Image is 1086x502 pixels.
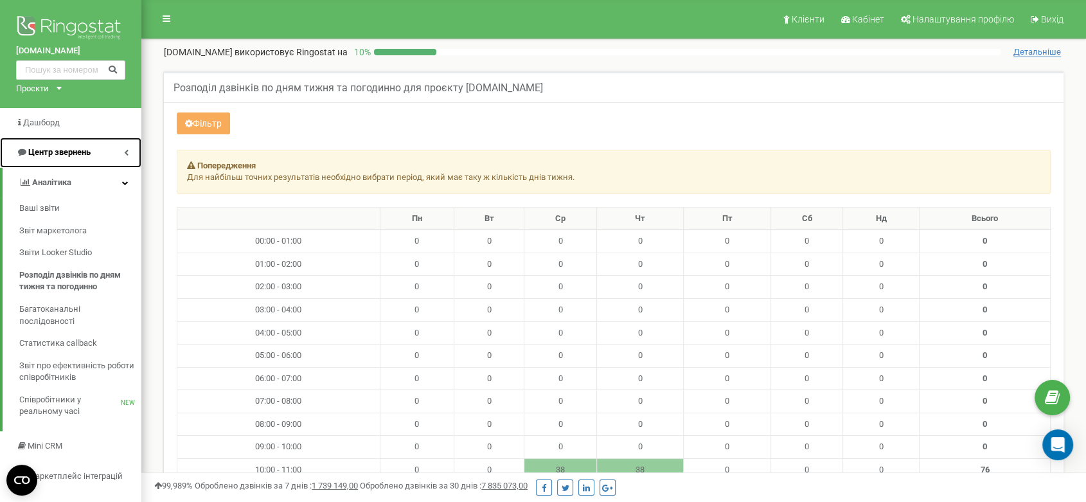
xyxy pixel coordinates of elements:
[684,390,770,413] td: 0
[770,321,843,345] td: 0
[684,298,770,321] td: 0
[684,458,770,481] td: 0
[983,373,987,383] strong: 0
[843,413,919,436] td: 0
[454,276,524,299] td: 0
[16,83,49,95] div: Проєкти
[983,328,987,337] strong: 0
[524,413,597,436] td: 0
[454,321,524,345] td: 0
[380,253,454,276] td: 0
[28,471,123,481] span: Маркетплейс інтеграцій
[197,161,256,170] strong: Попередження
[19,197,141,220] a: Ваші звіти
[177,276,380,299] td: 02:00 - 03:00
[980,465,989,474] strong: 76
[19,303,135,327] span: Багатоканальні послідовності
[770,276,843,299] td: 0
[23,118,60,127] span: Дашборд
[164,46,348,58] p: [DOMAIN_NAME]
[28,147,91,157] span: Центр звернень
[684,253,770,276] td: 0
[524,207,597,230] th: Ср
[177,298,380,321] td: 03:00 - 04:00
[770,436,843,459] td: 0
[19,389,141,423] a: Співробітники у реальному часіNEW
[1013,47,1061,57] span: Детальніше
[19,202,60,215] span: Ваші звіти
[597,207,684,230] th: Чт
[770,298,843,321] td: 0
[177,112,230,134] button: Фільтр
[19,298,141,332] a: Багатоканальні послідовності
[177,413,380,436] td: 08:00 - 09:00
[454,390,524,413] td: 0
[19,247,92,259] span: Звіти Looker Studio
[597,230,684,253] td: 0
[983,259,987,269] strong: 0
[380,276,454,299] td: 0
[983,305,987,314] strong: 0
[380,413,454,436] td: 0
[28,441,62,451] span: Mini CRM
[380,367,454,390] td: 0
[852,14,884,24] span: Кабінет
[983,419,987,429] strong: 0
[19,337,97,350] span: Статистика callback
[380,436,454,459] td: 0
[380,321,454,345] td: 0
[684,230,770,253] td: 0
[524,253,597,276] td: 0
[684,345,770,368] td: 0
[770,230,843,253] td: 0
[597,436,684,459] td: 0
[983,236,987,246] strong: 0
[177,230,380,253] td: 00:00 - 01:00
[524,230,597,253] td: 0
[195,481,358,490] span: Оброблено дзвінків за 7 днів :
[684,321,770,345] td: 0
[16,60,125,80] input: Пошук за номером
[684,436,770,459] td: 0
[770,390,843,413] td: 0
[524,436,597,459] td: 0
[19,220,141,242] a: Звіт маркетолога
[380,207,454,230] th: Пн
[32,177,71,187] span: Аналiтика
[597,390,684,413] td: 0
[597,298,684,321] td: 0
[843,367,919,390] td: 0
[177,367,380,390] td: 06:00 - 07:00
[684,207,770,230] th: Пт
[684,367,770,390] td: 0
[454,436,524,459] td: 0
[843,458,919,481] td: 0
[6,465,37,496] button: Open CMP widget
[770,367,843,390] td: 0
[843,321,919,345] td: 0
[1042,429,1073,460] div: Open Intercom Messenger
[19,360,135,384] span: Звіт про ефективність роботи співробітників
[597,458,684,481] td: 38
[983,350,987,360] strong: 0
[843,276,919,299] td: 0
[684,276,770,299] td: 0
[770,253,843,276] td: 0
[380,345,454,368] td: 0
[177,321,380,345] td: 04:00 - 05:00
[524,298,597,321] td: 0
[16,45,125,57] a: [DOMAIN_NAME]
[19,225,87,237] span: Звіт маркетолога
[454,253,524,276] td: 0
[348,46,374,58] p: 10 %
[154,481,193,490] span: 99,989%
[792,14,824,24] span: Клієнти
[177,458,380,481] td: 10:00 - 11:00
[380,230,454,253] td: 0
[912,14,1014,24] span: Налаштування профілю
[919,207,1050,230] th: Всього
[380,298,454,321] td: 0
[454,230,524,253] td: 0
[684,413,770,436] td: 0
[360,481,528,490] span: Оброблено дзвінків за 30 днів :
